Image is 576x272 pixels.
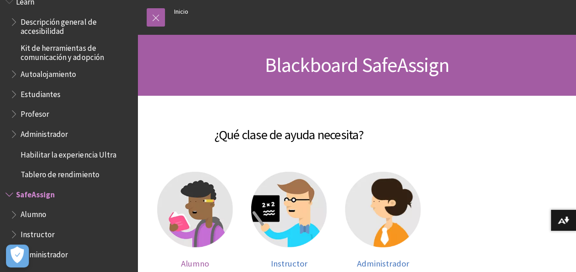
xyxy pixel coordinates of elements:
span: Profesor [21,106,49,119]
span: Administrador [21,126,68,139]
span: Descripción general de accesibilidad [21,14,131,36]
a: Ayuda para el administrador Administrador [345,172,421,268]
span: Alumno [181,258,209,269]
a: Ayuda para el profesor Instructor [251,172,327,268]
a: Inicio [174,6,188,17]
h2: ¿Qué clase de ayuda necesita? [147,114,431,144]
span: Kit de herramientas de comunicación y adopción [21,40,131,62]
img: Ayuda para el profesor [251,172,327,247]
span: Alumno [21,207,46,219]
span: Instructor [270,258,307,269]
button: Abrir preferencias [6,245,29,267]
span: SafeAssign [16,186,55,199]
span: Habilitar la experiencia Ultra [21,147,116,159]
img: Ayuda para el estudiante [157,172,233,247]
nav: Book outline for Blackboard SafeAssign [5,186,132,262]
span: Instructor [21,226,55,239]
a: Ayuda para el estudiante Alumno [157,172,233,268]
span: Administrador [357,258,409,269]
span: Estudiantes [21,87,60,99]
span: Autoalojamiento [21,66,76,79]
img: Ayuda para el administrador [345,172,421,247]
span: Tablero de rendimiento [21,166,99,179]
span: Administrador [21,246,68,259]
span: Blackboard SafeAssign [264,52,449,77]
